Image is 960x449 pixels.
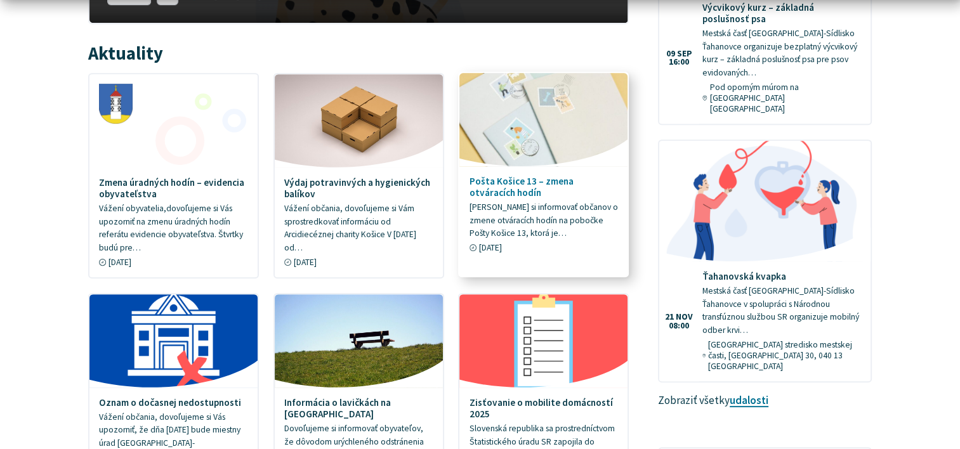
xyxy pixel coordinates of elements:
a: Výdaj potravinvých a hygienických balíkov Vážení občania, dovoľujeme si Vám sprostredkovať inform... [275,74,443,277]
a: Zobraziť všetky udalosti [730,393,768,407]
h3: Aktuality [88,44,163,63]
p: Zobraziť všetky [658,393,872,409]
span: nov [676,313,693,322]
span: 21 [665,313,674,322]
h4: Zisťovanie o mobilite domácností 2025 [470,397,619,420]
span: 09 [666,49,675,58]
h4: Oznam o dočasnej nedostupnosti [99,397,248,408]
h4: Zmena úradných hodín – evidencia obyvateľstva [99,177,248,200]
a: Zmena úradných hodín – evidencia obyvateľstva Vážení obyvatelia,dovoľujeme si Vás upozorniť na zm... [89,74,258,277]
a: Pošta Košice 13 – zmena otváracích hodín [PERSON_NAME] si informovať občanov o zmene otváracích h... [459,73,628,263]
p: Vážení obyvatelia,dovoľujeme si Vás upozorniť na zmenu úradných hodín referátu evidencie obyvateľ... [99,202,248,254]
span: 08:00 [665,322,693,330]
h4: Informácia o lavičkách na [GEOGRAPHIC_DATA] [284,397,433,420]
h4: Výcvikový kurz – základná poslušnosť psa [702,2,861,25]
span: [DATE] [294,257,317,268]
p: Mestská časť [GEOGRAPHIC_DATA]-Sídlisko Ťahanovce organizuje bezplatný výcvikový kurz – základná ... [702,27,861,79]
span: [DATE] [479,243,502,254]
span: [GEOGRAPHIC_DATA] stredisko mestskej časti, [GEOGRAPHIC_DATA] 30, 040 13 [GEOGRAPHIC_DATA] [708,339,861,372]
a: Ťahanovská kvapka Mestská časť [GEOGRAPHIC_DATA]-Sídlisko Ťahanovce v spolupráci s Národnou trans... [659,141,871,381]
p: [PERSON_NAME] si informovať občanov o zmene otváracích hodín na pobočke Pošty Košice 13, ktorá je… [470,201,619,240]
h4: Ťahanovská kvapka [702,271,861,282]
span: [DATE] [108,257,131,268]
span: 16:00 [666,58,692,67]
h4: Pošta Košice 13 – zmena otváracích hodín [470,176,619,198]
span: sep [677,49,692,58]
h4: Výdaj potravinvých a hygienických balíkov [284,177,433,200]
p: Mestská časť [GEOGRAPHIC_DATA]-Sídlisko Ťahanovce v spolupráci s Národnou transfúznou službou SR ... [702,285,861,337]
span: Pod oporným múrom na [GEOGRAPHIC_DATA] [GEOGRAPHIC_DATA] [709,82,860,114]
p: Vážení občania, dovoľujeme si Vám sprostredkovať informáciu od Arcidiecéznej charity Košice V [DA... [284,202,433,254]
